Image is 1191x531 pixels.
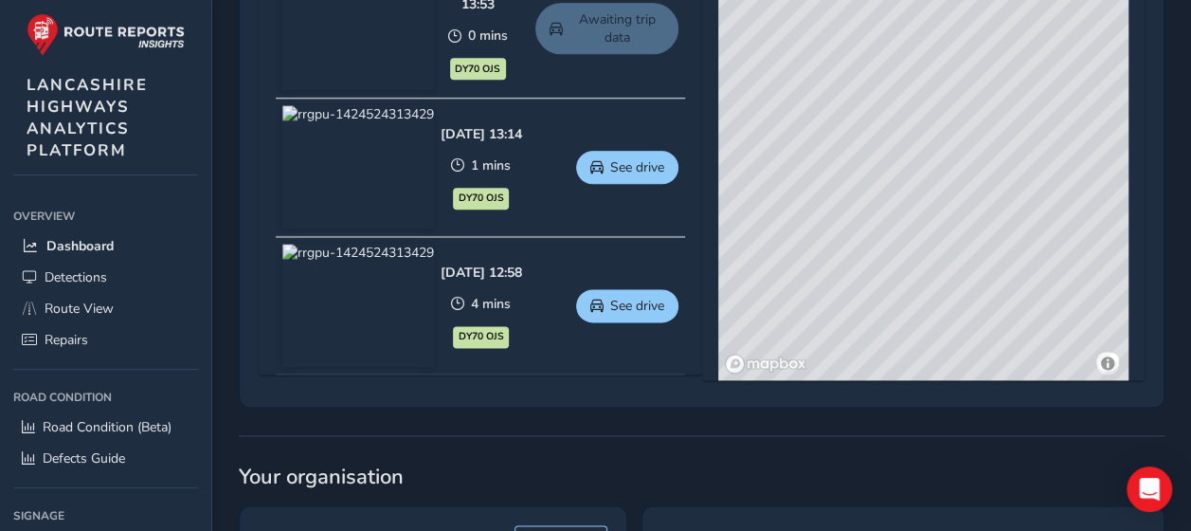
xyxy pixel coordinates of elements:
[43,449,125,467] span: Defects Guide
[471,295,511,313] span: 4 mins
[282,244,434,367] img: rrgpu-1424524313429
[535,3,678,54] a: Awaiting trip data
[13,412,198,443] a: Road Condition (Beta)
[45,300,114,318] span: Route View
[45,268,107,286] span: Detections
[13,202,198,230] div: Overview
[576,289,678,322] button: See drive
[13,262,198,293] a: Detections
[459,329,504,344] span: DY70 OJS
[576,151,678,184] button: See drive
[43,418,171,436] span: Road Condition (Beta)
[282,105,434,229] img: rrgpu-1424524313429
[459,191,504,206] span: DY70 OJS
[13,293,198,324] a: Route View
[13,230,198,262] a: Dashboard
[27,13,185,56] img: rr logo
[239,463,1164,491] span: Your organisation
[610,297,664,315] span: See drive
[13,502,198,530] div: Signage
[610,158,664,176] span: See drive
[13,324,198,356] a: Repairs
[13,443,198,474] a: Defects Guide
[13,383,198,412] div: Road Condition
[46,237,114,255] span: Dashboard
[455,62,500,77] span: DY70 OJS
[468,27,508,45] span: 0 mins
[45,331,88,349] span: Repairs
[471,156,511,174] span: 1 mins
[441,264,522,282] div: [DATE] 12:58
[441,125,522,143] div: [DATE] 13:14
[1127,467,1172,512] div: Open Intercom Messenger
[27,74,148,161] span: LANCASHIRE HIGHWAYS ANALYTICS PLATFORM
